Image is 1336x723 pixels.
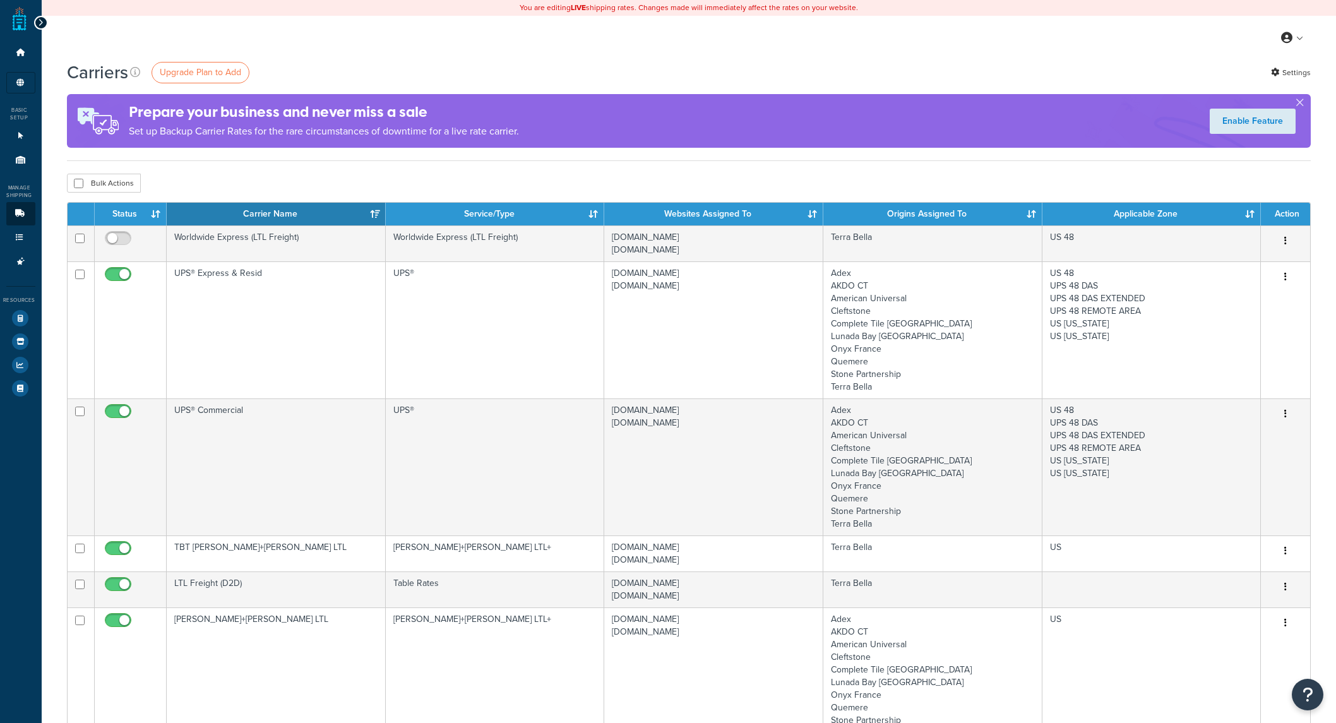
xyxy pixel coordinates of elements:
[67,60,128,85] h1: Carriers
[604,203,823,225] th: Websites Assigned To: activate to sort column ascending
[823,225,1042,261] td: Terra Bella
[386,535,605,571] td: [PERSON_NAME]+[PERSON_NAME] LTL+
[1292,679,1323,710] button: Open Resource Center
[1261,203,1310,225] th: Action
[604,398,823,535] td: [DOMAIN_NAME] [DOMAIN_NAME]
[6,124,35,148] li: Websites
[6,202,35,225] li: Carriers
[167,535,386,571] td: TBT [PERSON_NAME]+[PERSON_NAME] LTL
[386,261,605,398] td: UPS®
[823,203,1042,225] th: Origins Assigned To: activate to sort column ascending
[167,571,386,607] td: LTL Freight (D2D)
[129,102,519,122] h4: Prepare your business and never miss a sale
[167,203,386,225] th: Carrier Name: activate to sort column ascending
[604,571,823,607] td: [DOMAIN_NAME] [DOMAIN_NAME]
[823,535,1042,571] td: Terra Bella
[1042,203,1261,225] th: Applicable Zone: activate to sort column ascending
[1042,398,1261,535] td: US 48 UPS 48 DAS UPS 48 DAS EXTENDED UPS 48 REMOTE AREA US [US_STATE] US [US_STATE]
[6,226,35,249] li: Shipping Rules
[6,41,35,64] li: Dashboard
[67,94,129,148] img: ad-rules-rateshop-fe6ec290ccb7230408bd80ed9643f0289d75e0ffd9eb532fc0e269fcd187b520.png
[6,250,35,273] li: Advanced Features
[823,571,1042,607] td: Terra Bella
[386,398,605,535] td: UPS®
[160,66,241,79] span: Upgrade Plan to Add
[6,148,35,172] li: Origins
[152,62,249,83] a: Upgrade Plan to Add
[386,225,605,261] td: Worldwide Express (LTL Freight)
[13,6,27,32] a: ShipperHQ Home
[167,261,386,398] td: UPS® Express & Resid
[6,307,35,330] li: Test Your Rates
[604,535,823,571] td: [DOMAIN_NAME] [DOMAIN_NAME]
[571,2,586,13] b: LIVE
[604,261,823,398] td: [DOMAIN_NAME] [DOMAIN_NAME]
[1271,64,1311,81] a: Settings
[604,225,823,261] td: [DOMAIN_NAME] [DOMAIN_NAME]
[386,571,605,607] td: Table Rates
[1210,109,1296,134] a: Enable Feature
[1042,535,1261,571] td: US
[6,330,35,353] li: Marketplace
[823,398,1042,535] td: Adex AKDO CT American Universal Cleftstone Complete Tile [GEOGRAPHIC_DATA] Lunada Bay [GEOGRAPHIC...
[167,398,386,535] td: UPS® Commercial
[167,225,386,261] td: Worldwide Express (LTL Freight)
[6,354,35,376] li: Analytics
[129,122,519,140] p: Set up Backup Carrier Rates for the rare circumstances of downtime for a live rate carrier.
[823,261,1042,398] td: Adex AKDO CT American Universal Cleftstone Complete Tile [GEOGRAPHIC_DATA] Lunada Bay [GEOGRAPHIC...
[1042,225,1261,261] td: US 48
[95,203,167,225] th: Status: activate to sort column ascending
[67,174,141,193] button: Bulk Actions
[1042,261,1261,398] td: US 48 UPS 48 DAS UPS 48 DAS EXTENDED UPS 48 REMOTE AREA US [US_STATE] US [US_STATE]
[386,203,605,225] th: Service/Type: activate to sort column ascending
[6,377,35,400] li: Help Docs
